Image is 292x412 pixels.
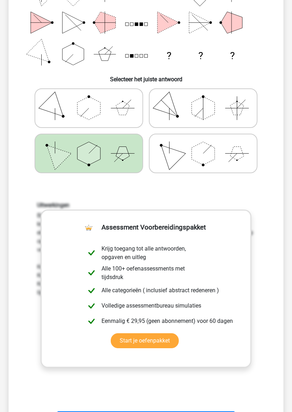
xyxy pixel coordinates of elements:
[20,70,272,83] h6: Selecteer het juiste antwoord
[111,333,179,348] a: Start je oefenpakket
[32,202,260,297] div: Bij dit soort vragen moet je er achter zien te komen welk effect de verschillende knoppen op de f...
[167,50,171,62] text: ?
[198,50,203,62] text: ?
[230,50,235,62] text: ?
[37,202,255,208] h6: Uitwerkingen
